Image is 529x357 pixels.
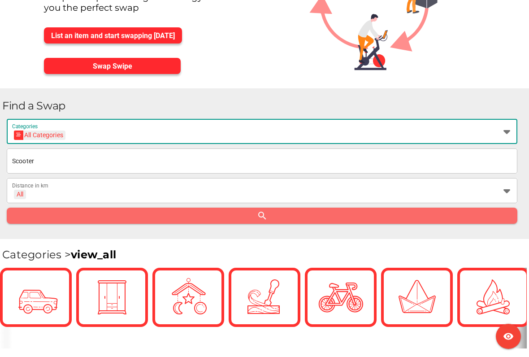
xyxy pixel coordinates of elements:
span: Swap Swipe [93,62,132,70]
div: All [17,190,23,198]
span: List an item and start swapping [DATE] [51,31,175,40]
button: Swap Swipe [44,58,181,74]
div: All Categories [17,131,63,140]
input: I am looking for ... [12,148,512,174]
a: view_all [71,248,116,261]
i: visibility [503,331,514,342]
h1: Find a Swap [2,99,522,112]
span: Categories > [2,248,116,261]
i: search [257,210,268,221]
button: List an item and start swapping [DATE] [44,27,182,44]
